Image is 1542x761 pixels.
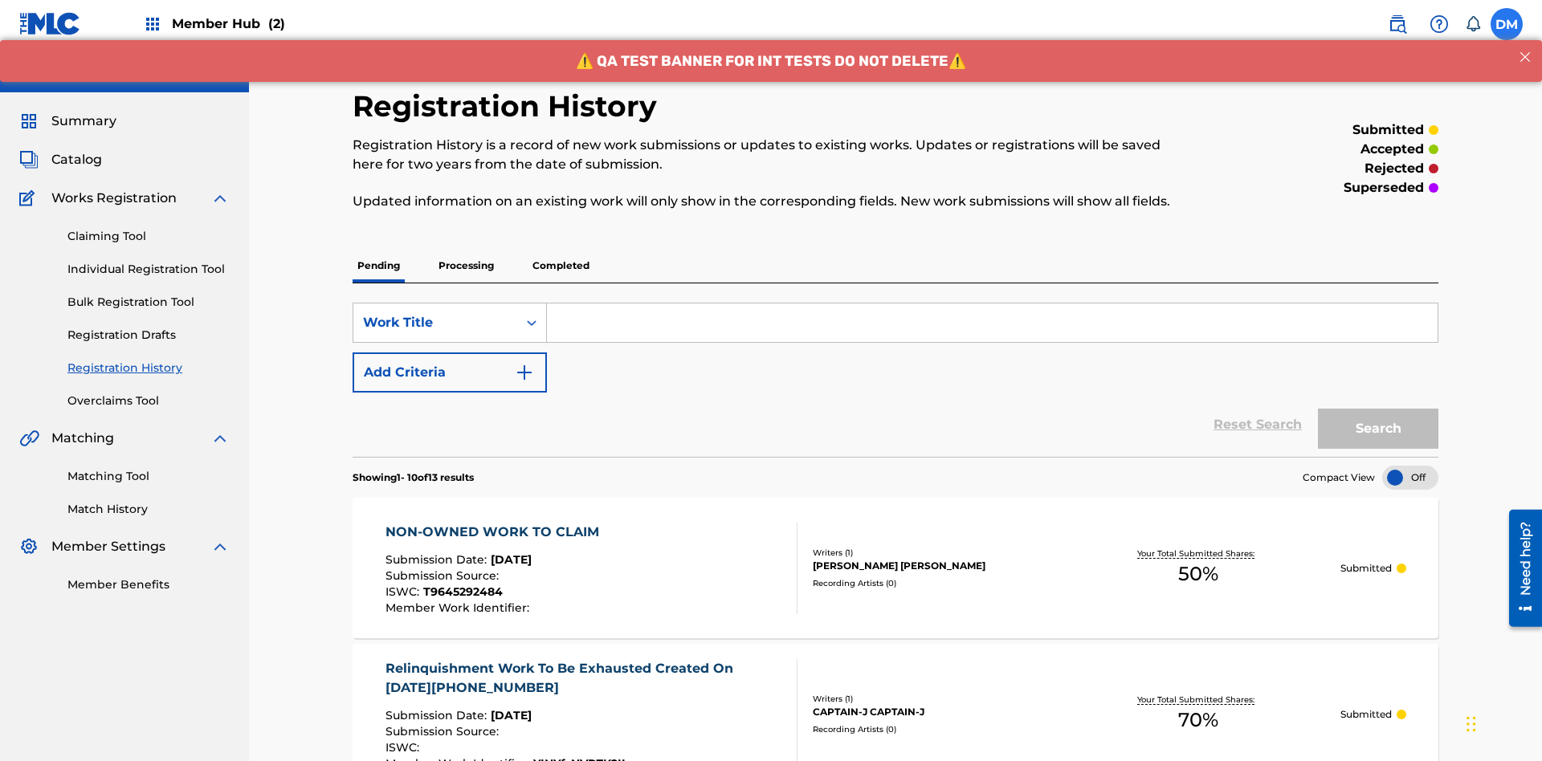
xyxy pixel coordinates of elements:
[363,313,508,332] div: Work Title
[19,150,39,169] img: Catalog
[67,360,230,376] a: Registration History
[1137,547,1258,560] p: Your Total Submitted Shares:
[353,352,547,393] button: Add Criteria
[528,249,594,283] p: Completed
[1491,8,1523,40] div: User Menu
[813,693,1055,705] div: Writers ( 1 )
[434,249,499,283] p: Processing
[1137,694,1258,706] p: Your Total Submitted Shares:
[1340,561,1392,576] p: Submitted
[51,189,177,208] span: Works Registration
[210,189,230,208] img: expand
[51,150,102,169] span: Catalog
[19,189,40,208] img: Works Registration
[1465,16,1481,32] div: Notifications
[353,303,1438,457] form: Search Form
[1352,120,1424,140] p: submitted
[1303,470,1375,485] span: Compact View
[19,112,116,131] a: SummarySummary
[353,136,1189,174] p: Registration History is a record of new work submissions or updates to existing works. Updates or...
[1365,159,1424,178] p: rejected
[576,12,966,30] span: ⚠️ QA TEST BANNER FOR INT TESTS DO NOT DELETE⚠️
[1344,178,1424,197] p: superseded
[67,261,230,278] a: Individual Registration Tool
[1423,8,1455,40] div: Help
[385,740,423,755] span: ISWC :
[813,559,1055,573] div: [PERSON_NAME] [PERSON_NAME]
[353,249,405,283] p: Pending
[1381,8,1413,40] a: Public Search
[385,584,423,599] span: ISWC :
[353,88,665,124] h2: Registration History
[385,659,785,698] div: Relinquishment Work To Be Exhausted Created On [DATE][PHONE_NUMBER]
[67,393,230,409] a: Overclaims Tool
[353,498,1438,638] a: NON-OWNED WORK TO CLAIMSubmission Date:[DATE]Submission Source:ISWC:T9645292484Member Work Identi...
[385,708,491,722] span: Submission Date :
[268,16,285,31] span: (2)
[19,150,102,169] a: CatalogCatalog
[353,470,474,485] p: Showing 1 - 10 of 13 results
[67,228,230,245] a: Claiming Tool
[19,112,39,131] img: Summary
[813,723,1055,735] div: Recording Artists ( 0 )
[1497,503,1542,635] iframe: Resource Center
[1430,14,1449,34] img: help
[1388,14,1407,34] img: search
[143,14,162,34] img: Top Rightsholders
[385,523,607,542] div: NON-OWNED WORK TO CLAIM
[813,577,1055,589] div: Recording Artists ( 0 )
[515,363,534,382] img: 9d2ae6d4665cec9f34b9.svg
[813,547,1055,559] div: Writers ( 1 )
[19,12,81,35] img: MLC Logo
[423,584,503,599] span: T9645292484
[1178,560,1218,588] span: 50 %
[385,568,503,583] span: Submission Source :
[813,705,1055,719] div: CAPTAIN-J CAPTAIN-J
[67,294,230,311] a: Bulk Registration Tool
[1340,707,1392,722] p: Submitted
[19,537,39,556] img: Member Settings
[1462,684,1542,761] iframe: Chat Widget
[51,429,114,448] span: Matching
[51,537,165,556] span: Member Settings
[1467,700,1476,748] div: Drag
[210,537,230,556] img: expand
[67,468,230,485] a: Matching Tool
[51,112,116,131] span: Summary
[67,576,230,593] a: Member Benefits
[67,501,230,518] a: Match History
[491,552,532,567] span: [DATE]
[385,552,491,567] span: Submission Date :
[67,327,230,344] a: Registration Drafts
[353,192,1189,211] p: Updated information on an existing work will only show in the corresponding fields. New work subm...
[210,429,230,448] img: expand
[1178,706,1218,735] span: 70 %
[172,14,285,33] span: Member Hub
[385,724,503,739] span: Submission Source :
[19,429,39,448] img: Matching
[491,708,532,722] span: [DATE]
[1360,140,1424,159] p: accepted
[385,600,533,615] span: Member Work Identifier :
